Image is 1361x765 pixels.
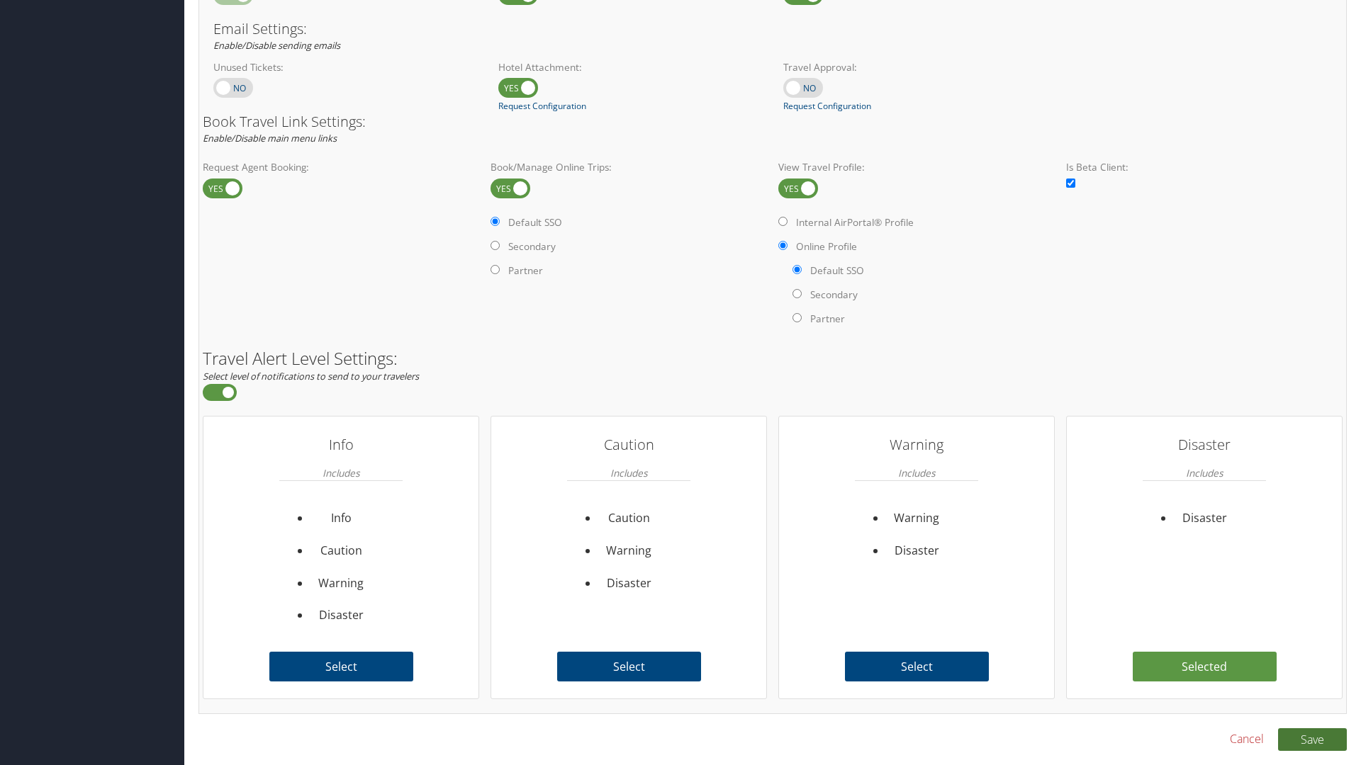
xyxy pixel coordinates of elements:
label: Request Agent Booking: [203,160,479,174]
label: Partner [810,312,845,326]
em: Includes [323,459,359,487]
li: Disaster [886,535,948,567]
a: Request Configuration [783,100,871,113]
h3: Warning [855,431,978,459]
label: Default SSO [508,215,562,229]
h3: Info [279,431,403,459]
li: Info [310,502,372,535]
h2: Travel Alert Level Settings: [203,350,1343,367]
label: Unused Tickets: [213,60,477,74]
a: Request Configuration [498,100,586,113]
label: Travel Approval: [783,60,1047,74]
label: Is Beta Client: [1066,160,1343,174]
em: Enable/Disable sending emails [213,39,340,52]
li: Caution [598,502,660,535]
label: Hotel Attachment: [498,60,762,74]
label: View Travel Profile: [778,160,1055,174]
em: Includes [610,459,647,487]
li: Disaster [1174,502,1236,535]
label: Select [269,652,413,681]
li: Caution [310,535,372,567]
label: Book/Manage Online Trips: [491,160,767,174]
em: Enable/Disable main menu links [203,132,337,144]
li: Warning [310,567,372,600]
em: Select level of notifications to send to your travelers [203,370,419,382]
h3: Email Settings: [213,22,1332,36]
label: Secondary [810,288,858,302]
label: Internal AirPortal® Profile [796,215,914,229]
label: Select [557,652,701,681]
em: Includes [898,459,935,487]
a: Cancel [1230,730,1264,747]
li: Warning [598,535,660,567]
em: Includes [1186,459,1223,487]
label: Secondary [508,239,556,254]
button: Save [1278,728,1347,751]
h3: Book Travel Link Settings: [203,115,1343,129]
label: Select [845,652,989,681]
h3: Caution [567,431,690,459]
label: Default SSO [810,263,864,278]
h3: Disaster [1143,431,1266,459]
li: Warning [886,502,948,535]
li: Disaster [598,567,660,600]
label: Online Profile [796,239,857,254]
label: Selected [1133,652,1277,681]
li: Disaster [310,599,372,632]
label: Partner [508,263,543,278]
